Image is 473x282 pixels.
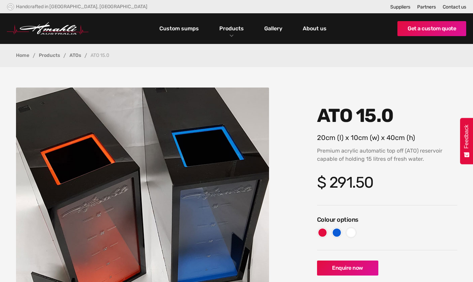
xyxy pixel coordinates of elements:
a: Partners [417,4,436,10]
img: Hmahli Australia Logo [7,22,89,35]
div: Handcrafted in [GEOGRAPHIC_DATA], [GEOGRAPHIC_DATA] [16,4,147,10]
div: cm (l) x [326,134,349,142]
a: Enquire now [317,261,378,276]
div: Products [214,13,249,44]
div: cm (h) [395,134,415,142]
p: Premium acrylic automatic top off (ATO) reservoir capable of holding 15 litres of fresh water. [317,147,457,163]
a: About us [301,23,328,34]
div: 10 [351,134,358,142]
span: Feedback [463,125,470,148]
a: home [7,22,89,35]
a: Products [39,53,60,58]
a: Home [16,53,29,58]
h6: Colour options [317,216,457,224]
a: Contact us [443,4,466,10]
div: cm (w) x [358,134,385,142]
a: Gallery [263,23,284,34]
a: ATOs [69,53,81,58]
h4: $ 291.50 [317,173,457,191]
a: Suppliers [390,4,410,10]
a: Products [218,23,246,33]
div: 40 [387,134,395,142]
button: Feedback - Show survey [460,118,473,164]
a: Custom sumps [158,23,201,34]
div: 20 [317,134,326,142]
div: ATO 15.0 [91,53,109,58]
h1: ATO 15.0 [317,105,457,127]
a: Get a custom quote [397,21,466,36]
